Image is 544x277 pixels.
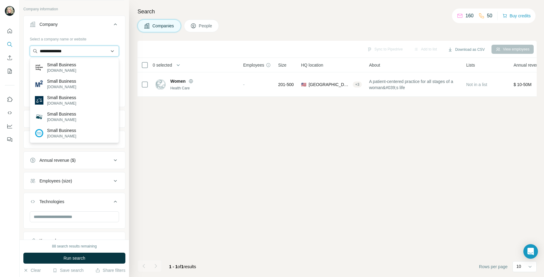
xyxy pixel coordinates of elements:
p: [DOMAIN_NAME] [47,133,76,139]
div: Open Intercom Messenger [523,244,538,259]
img: Logo of Women [156,80,165,89]
span: of [178,264,181,269]
span: HQ location [301,62,323,68]
span: 201-500 [278,81,294,88]
span: - [243,82,245,87]
p: 10 [516,263,521,269]
p: Small Business [47,78,76,84]
span: 1 - 1 [169,264,178,269]
span: results [169,264,196,269]
p: 50 [487,12,492,19]
button: Clear [23,267,41,273]
img: Small Business [35,113,43,121]
span: 1 [181,264,184,269]
p: [DOMAIN_NAME] [47,117,76,123]
div: Annual revenue ($) [39,157,76,163]
p: Small Business [47,111,76,117]
button: Use Surfe on LinkedIn [5,94,15,105]
span: 🇺🇸 [301,81,306,88]
button: My lists [5,66,15,77]
button: Employees (size) [24,174,125,188]
img: Small Business [35,129,43,137]
p: 160 [465,12,474,19]
span: Employees [243,62,264,68]
button: Industry [24,112,125,126]
button: Annual revenue ($) [24,153,125,168]
span: Run search [63,255,85,261]
button: Quick start [5,26,15,36]
p: [DOMAIN_NAME] [47,101,76,106]
p: [DOMAIN_NAME] [47,84,76,90]
span: Women [170,78,185,84]
h4: Search [138,7,537,16]
div: 88 search results remaining [52,244,97,249]
button: Company [24,17,125,34]
img: Small Business [35,63,43,72]
span: Lists [466,62,475,68]
button: Feedback [5,134,15,145]
span: Size [278,62,286,68]
span: People [199,23,213,29]
span: 0 selected [153,62,172,68]
img: Small Business [35,80,43,88]
img: Small Business [35,96,43,105]
p: Company information [23,6,125,12]
div: Health Care [170,85,236,91]
span: Not in a list [466,82,487,87]
span: [GEOGRAPHIC_DATA] [309,81,350,88]
p: Small Business [47,62,76,68]
button: Technologies [24,194,125,211]
button: Save search [53,267,83,273]
div: Keywords [39,237,58,244]
span: A patient-centered practice for all stages of a woman&#039;s life [369,78,459,91]
span: Rows per page [479,264,508,270]
button: Use Surfe API [5,107,15,118]
div: Employees (size) [39,178,72,184]
img: Avatar [5,6,15,16]
button: Download as CSV [444,45,489,54]
div: Select a company name or website [30,34,119,42]
span: $ 10-50M [514,82,532,87]
div: + 3 [353,82,362,87]
button: Dashboard [5,121,15,132]
span: About [369,62,380,68]
span: Annual revenue [514,62,543,68]
button: Search [5,39,15,50]
button: Run search [23,253,125,264]
button: HQ location [24,132,125,147]
button: Enrich CSV [5,52,15,63]
span: Companies [152,23,175,29]
button: Keywords [24,233,125,248]
button: Share filters [95,267,125,273]
div: Company [39,21,58,27]
p: [DOMAIN_NAME] [47,68,76,73]
div: Technologies [39,199,64,205]
p: Small Business [47,127,76,133]
button: Buy credits [502,12,531,20]
p: Small Business [47,95,76,101]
